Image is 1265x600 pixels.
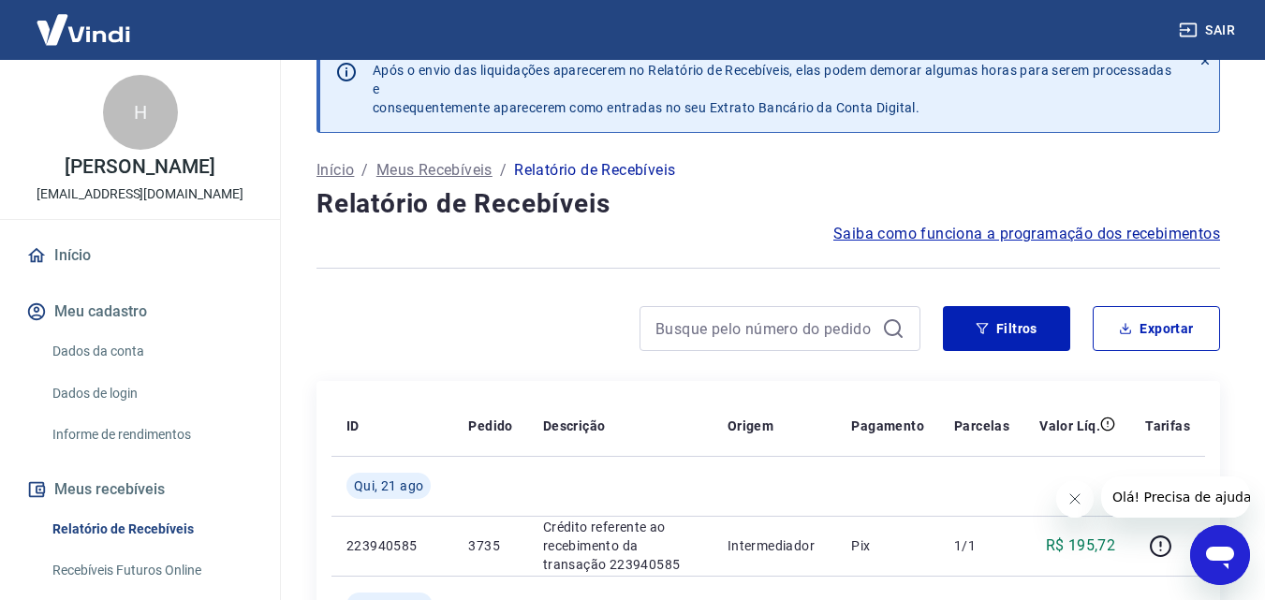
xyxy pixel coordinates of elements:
span: Qui, 21 ago [354,476,423,495]
p: [PERSON_NAME] [65,157,214,177]
p: 1/1 [954,536,1009,555]
a: Recebíveis Futuros Online [45,551,257,590]
button: Meus recebíveis [22,469,257,510]
p: Relatório de Recebíveis [514,159,675,182]
a: Dados da conta [45,332,257,371]
p: Pagamento [851,417,924,435]
p: ID [346,417,360,435]
iframe: Botão para abrir a janela de mensagens [1190,525,1250,585]
p: Origem [728,417,773,435]
p: / [361,159,368,182]
p: Tarifas [1145,417,1190,435]
p: Crédito referente ao recebimento da transação 223940585 [543,518,698,574]
p: Pix [851,536,924,555]
img: Vindi [22,1,144,58]
p: / [500,159,507,182]
a: Dados de login [45,374,257,413]
button: Exportar [1093,306,1220,351]
a: Informe de rendimentos [45,416,257,454]
a: Meus Recebíveis [376,159,493,182]
a: Início [22,235,257,276]
p: R$ 195,72 [1046,534,1116,557]
p: Pedido [468,417,512,435]
p: Intermediador [728,536,822,555]
a: Saiba como funciona a programação dos recebimentos [833,223,1220,245]
h4: Relatório de Recebíveis [316,185,1220,223]
p: 3735 [468,536,512,555]
a: Início [316,159,354,182]
button: Filtros [943,306,1070,351]
input: Busque pelo número do pedido [655,315,875,343]
p: Descrição [543,417,606,435]
p: 223940585 [346,536,438,555]
div: H [103,75,178,150]
p: Valor Líq. [1039,417,1100,435]
a: Relatório de Recebíveis [45,510,257,549]
iframe: Mensagem da empresa [1101,476,1250,518]
button: Sair [1175,13,1243,48]
iframe: Fechar mensagem [1056,480,1094,518]
button: Meu cadastro [22,291,257,332]
p: Após o envio das liquidações aparecerem no Relatório de Recebíveis, elas podem demorar algumas ho... [373,61,1176,117]
p: [EMAIL_ADDRESS][DOMAIN_NAME] [37,184,243,204]
span: Olá! Precisa de ajuda? [11,13,157,28]
p: Parcelas [954,417,1009,435]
